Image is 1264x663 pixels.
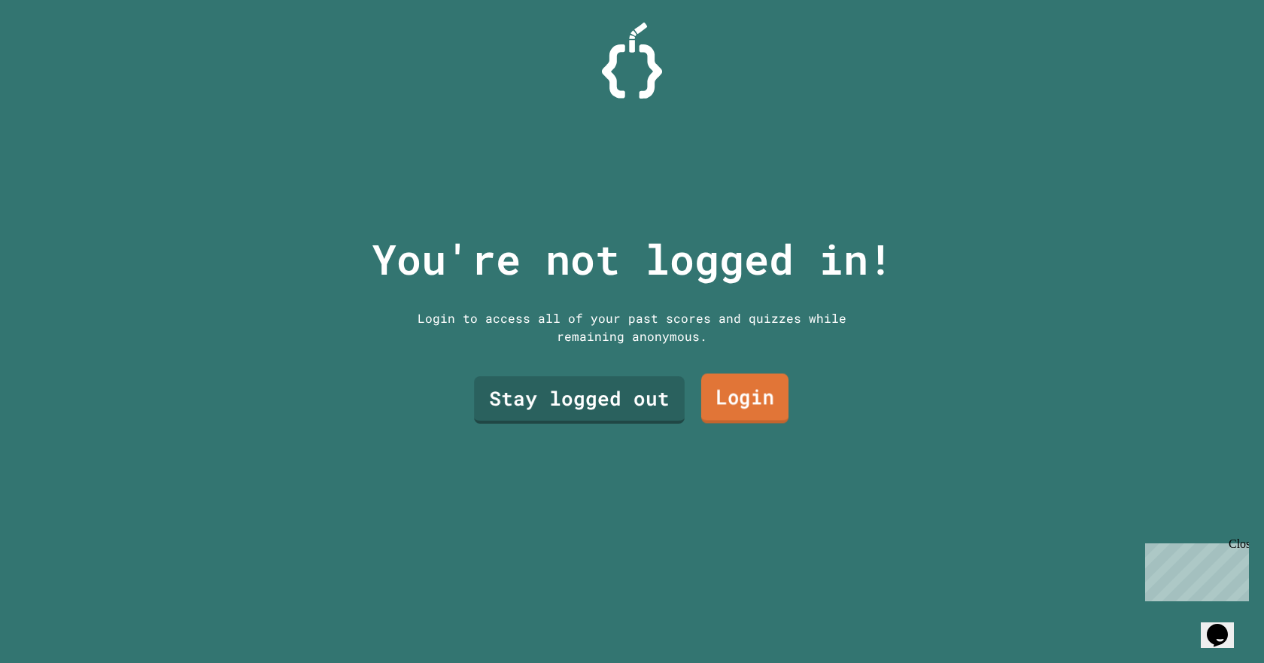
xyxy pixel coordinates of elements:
img: Logo.svg [602,23,662,99]
a: Stay logged out [474,376,685,424]
a: Login [701,374,788,424]
div: Chat with us now!Close [6,6,104,96]
iframe: chat widget [1201,603,1249,648]
div: Login to access all of your past scores and quizzes while remaining anonymous. [406,309,858,345]
iframe: chat widget [1139,537,1249,601]
p: You're not logged in! [372,228,893,290]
